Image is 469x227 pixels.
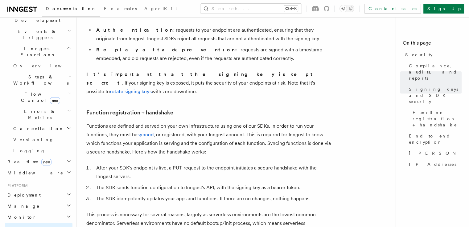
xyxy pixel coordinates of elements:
button: Flow Controlnew [11,89,72,106]
span: Documentation [46,6,97,11]
span: End to end encryption [409,133,462,145]
span: Compliance, audits, and reports [409,63,462,81]
span: Signing keys and SDK security [409,86,462,105]
li: After your SDK's endpoint is live, a PUT request to the endpoint initiates a secure handshake wit... [94,164,333,181]
span: Examples [104,6,137,11]
span: AgentKit [144,6,177,11]
li: : requests to your endpoint are authenticated, ensuring that they originate from Inngest. Inngest... [94,26,333,43]
a: synced [138,132,154,137]
a: Versioning [11,134,72,145]
li: The SDK idempotently updates your apps and functions. If there are no changes, nothing happens. [94,194,333,203]
li: requests are signed with a timestamp embedded, and old requests are rejected, even if the request... [94,46,333,63]
a: rotate signing keys [110,89,152,94]
a: Examples [100,2,141,17]
span: Cancellation [11,125,64,132]
button: Realtimenew [5,156,72,167]
a: Sign Up [423,4,464,14]
a: IP Addresses [406,159,462,170]
strong: It's important that the signing key is kept secret. [86,71,315,86]
a: Function registration + handshake [86,108,173,117]
div: Inngest Functions [5,60,72,156]
span: Overview [13,63,77,68]
h4: On this page [403,39,462,49]
a: Documentation [42,2,100,17]
span: Events & Triggers [5,28,67,41]
button: Middleware [5,167,72,178]
strong: Replay attack prevention: [96,47,241,53]
button: Events & Triggers [5,26,72,43]
button: Cancellation [11,123,72,134]
span: Local Development [5,11,67,23]
span: Errors & Retries [11,108,67,121]
span: IP Addresses [409,161,456,167]
span: Security [405,52,433,58]
kbd: Ctrl+K [284,6,298,12]
a: Signing keys and SDK security [406,84,462,107]
span: new [41,159,51,165]
span: Logging [13,148,45,153]
span: Deployment [5,192,41,198]
a: Overview [11,60,72,71]
button: Steps & Workflows [11,71,72,89]
button: Local Development [5,9,72,26]
span: Steps & Workflows [11,74,69,86]
span: Platform [5,183,28,188]
button: Inngest Functions [5,43,72,60]
span: Monitor [5,214,36,220]
span: Realtime [5,159,51,165]
span: Function registration + handshake [413,110,462,128]
a: AgentKit [141,2,181,17]
strong: Authentication [96,27,173,33]
span: Manage [5,203,40,209]
span: Middleware [5,170,64,176]
span: new [50,97,60,104]
button: Toggle dark mode [339,5,354,12]
li: The SDK sends function configuration to Inngest's API, with the signing key as a bearer token. [94,183,333,192]
button: Deployment [5,189,72,201]
a: Function registration + handshake [410,107,462,130]
span: Versioning [13,137,54,142]
a: End to end encryption [406,130,462,148]
a: Compliance, audits, and reports [406,60,462,84]
a: Logging [11,145,72,156]
span: Inngest Functions [5,46,67,58]
button: Errors & Retries [11,106,72,123]
a: [PERSON_NAME] [406,148,462,159]
p: Functions are defined and served on your own infrastructure using one of our SDKs. In order to ru... [86,122,333,156]
button: Manage [5,201,72,212]
span: Flow Control [11,91,68,103]
button: Search...Ctrl+K [200,4,302,14]
p: If your signing key is exposed, it puts the security of your endpoints at risk. Note that it's po... [86,70,333,96]
a: Security [403,49,462,60]
a: Contact sales [364,4,421,14]
button: Monitor [5,212,72,223]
